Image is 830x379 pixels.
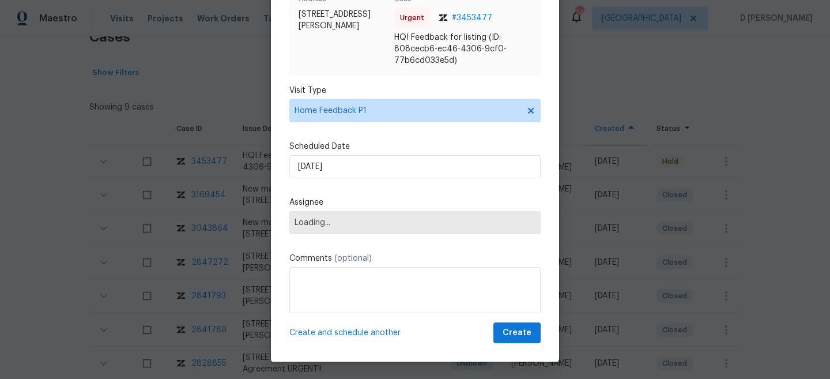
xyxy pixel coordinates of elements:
input: M/D/YYYY [289,155,541,178]
label: Assignee [289,197,541,208]
span: Create [503,326,531,340]
button: Create [493,322,541,344]
span: HQI Feedback for listing (ID: 808cecb6-ec46-4306-9cf0-77b6cd033e5d) [394,32,531,66]
span: [STREET_ADDRESS][PERSON_NAME] [299,9,390,32]
span: Loading... [295,218,535,227]
label: Visit Type [289,85,541,96]
span: Urgent [400,12,429,24]
span: Home Feedback P1 [295,105,519,117]
label: Scheduled Date [289,141,541,152]
span: Create and schedule another [289,327,401,339]
span: # 3453477 [452,12,492,24]
label: Comments [289,253,541,264]
span: (optional) [334,254,372,262]
img: Zendesk Logo Icon [439,14,448,21]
